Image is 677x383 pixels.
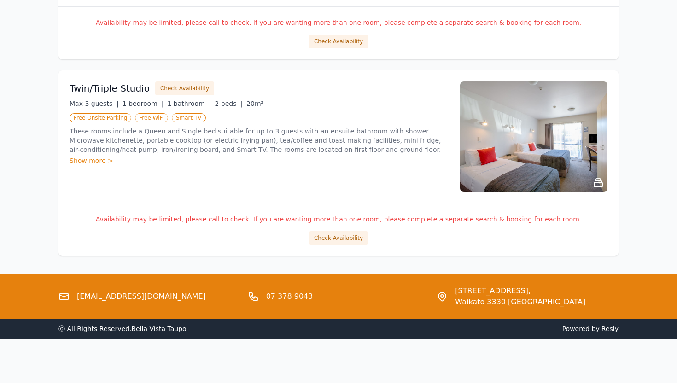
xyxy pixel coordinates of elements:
[77,291,206,302] a: [EMAIL_ADDRESS][DOMAIN_NAME]
[70,127,449,154] p: These rooms include a Queen and Single bed suitable for up to 3 guests with an ensuite bathroom w...
[58,325,187,332] span: ⓒ All Rights Reserved. Bella Vista Taupo
[215,100,243,107] span: 2 beds |
[455,285,585,296] span: [STREET_ADDRESS],
[70,100,119,107] span: Max 3 guests |
[135,113,168,122] span: Free WiFi
[70,18,607,27] p: Availability may be limited, please call to check. If you are wanting more than one room, please ...
[455,296,585,308] span: Waikato 3330 [GEOGRAPHIC_DATA]
[309,35,368,48] button: Check Availability
[70,156,449,165] div: Show more >
[246,100,263,107] span: 20m²
[155,81,214,95] button: Check Availability
[172,113,206,122] span: Smart TV
[70,82,150,95] h3: Twin/Triple Studio
[70,113,131,122] span: Free Onsite Parking
[601,325,619,332] a: Resly
[70,215,607,224] p: Availability may be limited, please call to check. If you are wanting more than one room, please ...
[123,100,164,107] span: 1 bedroom |
[342,324,619,333] span: Powered by
[309,231,368,245] button: Check Availability
[266,291,313,302] a: 07 378 9043
[167,100,211,107] span: 1 bathroom |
